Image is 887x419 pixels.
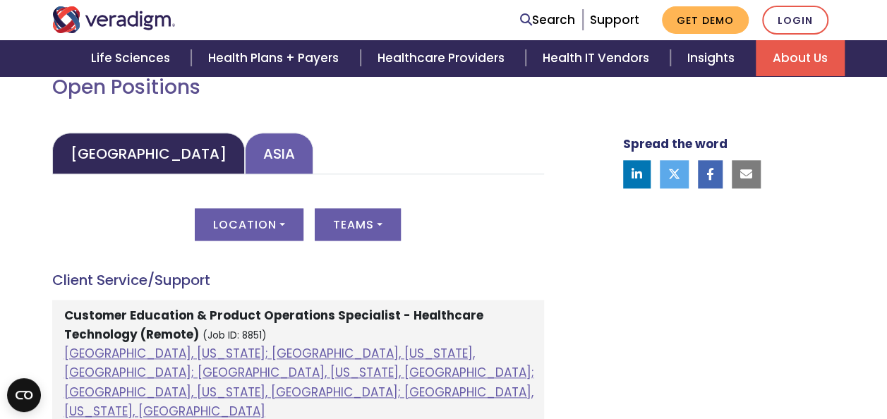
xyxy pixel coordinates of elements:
[203,329,267,342] small: (Job ID: 8851)
[52,6,176,33] img: Veradigm logo
[7,378,41,412] button: Open CMP widget
[762,6,828,35] a: Login
[590,11,639,28] a: Support
[756,40,845,76] a: About Us
[191,40,360,76] a: Health Plans + Payers
[361,40,526,76] a: Healthcare Providers
[52,75,544,99] h2: Open Positions
[526,40,670,76] a: Health IT Vendors
[670,40,756,76] a: Insights
[64,307,483,343] strong: Customer Education & Product Operations Specialist - Healthcare Technology (Remote)
[52,272,544,289] h4: Client Service/Support
[520,11,575,30] a: Search
[74,40,191,76] a: Life Sciences
[52,133,245,174] a: [GEOGRAPHIC_DATA]
[315,208,401,241] button: Teams
[623,135,728,152] strong: Spread the word
[195,208,303,241] button: Location
[662,6,749,34] a: Get Demo
[245,133,313,174] a: Asia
